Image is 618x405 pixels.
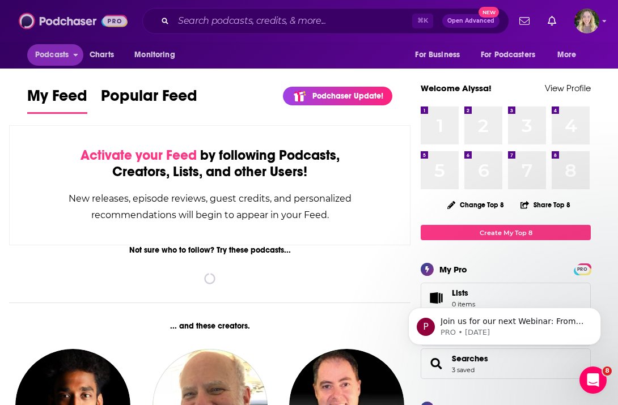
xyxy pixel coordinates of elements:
[452,366,475,374] a: 3 saved
[579,366,607,394] iframe: Intercom live chat
[312,91,383,101] p: Podchaser Update!
[520,194,571,216] button: Share Top 8
[49,33,195,323] span: Join us for our next Webinar: From Pushback to Payoff: Building Buy-In for Niche Podcast Placemen...
[66,147,353,180] div: by following Podcasts, Creators, Lists, and other Users!
[543,11,561,31] a: Show notifications dropdown
[27,86,87,112] span: My Feed
[441,198,511,212] button: Change Top 8
[481,47,535,63] span: For Podcasters
[545,83,591,93] a: View Profile
[473,44,552,66] button: open menu
[9,245,410,255] div: Not sure who to follow? Try these podcasts...
[425,356,447,372] a: Searches
[27,44,83,66] button: open menu
[415,47,460,63] span: For Business
[101,86,197,114] a: Popular Feed
[575,265,589,274] span: PRO
[575,265,589,273] a: PRO
[574,8,599,33] button: Show profile menu
[134,47,175,63] span: Monitoring
[442,14,500,28] button: Open AdvancedNew
[515,11,534,31] a: Show notifications dropdown
[173,12,412,30] input: Search podcasts, credits, & more...
[439,264,467,275] div: My Pro
[574,8,599,33] span: Logged in as lauren19365
[603,366,612,376] span: 8
[126,44,189,66] button: open menu
[66,190,353,223] div: New releases, episode reviews, guest credits, and personalized recommendations will begin to appe...
[49,44,196,54] p: Message from PRO, sent 33w ago
[9,321,410,331] div: ... and these creators.
[19,10,128,32] img: Podchaser - Follow, Share and Rate Podcasts
[412,14,433,28] span: ⌘ K
[81,147,197,164] span: Activate your Feed
[421,225,591,240] a: Create My Top 8
[421,348,591,379] span: Searches
[391,284,618,363] iframe: Intercom notifications message
[82,44,121,66] a: Charts
[549,44,591,66] button: open menu
[479,7,499,18] span: New
[142,8,509,34] div: Search podcasts, credits, & more...
[574,8,599,33] img: User Profile
[447,18,494,24] span: Open Advanced
[101,86,197,112] span: Popular Feed
[557,47,577,63] span: More
[421,83,492,93] a: Welcome Alyssa!
[27,86,87,114] a: My Feed
[90,47,114,63] span: Charts
[421,283,591,313] a: Lists
[35,47,69,63] span: Podcasts
[407,44,474,66] button: open menu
